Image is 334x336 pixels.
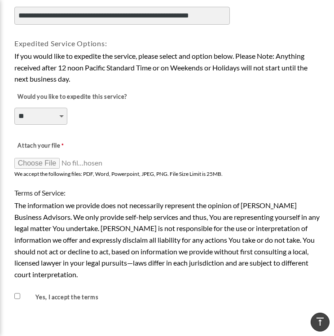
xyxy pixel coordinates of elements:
span: We accept the following files: PDF, Word, Powerpoint, JPEG, PNG. File Size Limit is 25MB. [14,170,223,177]
label: Yes, I accept the terms [22,293,102,302]
div: If you would like to expedite the service, please select and option below. Please Note: Anything ... [14,50,320,85]
h4: Terms of Service: [14,188,320,198]
span: Expedited Service Options: [14,39,107,48]
div: The information we provide does not necessarily represent the opinion of [PERSON_NAME] Business A... [14,200,320,280]
label: Attach your file [14,140,104,153]
label: Would you like to expedite this service? [14,91,129,104]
